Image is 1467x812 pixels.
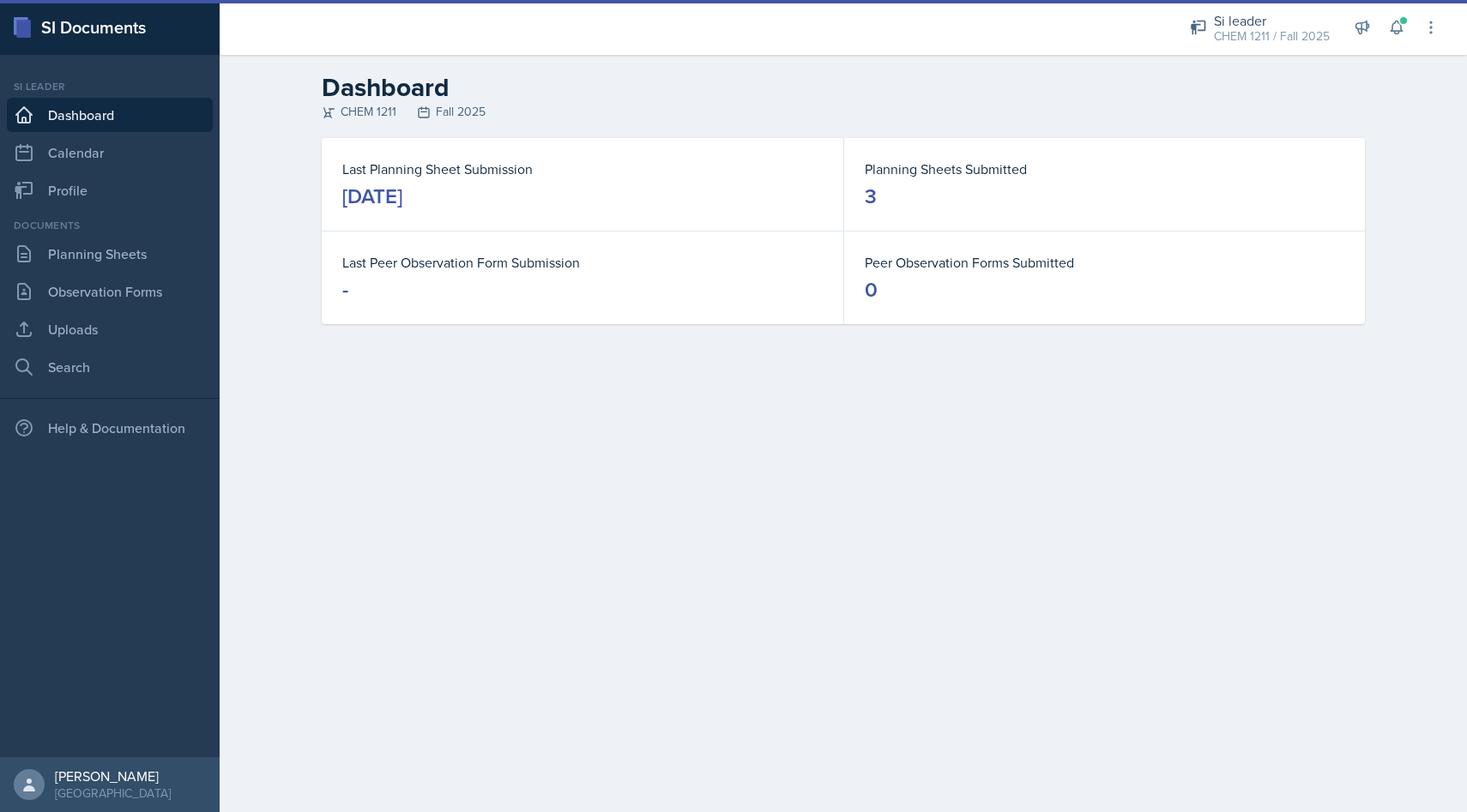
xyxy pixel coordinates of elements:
a: Search [7,350,213,384]
a: Uploads [7,312,213,346]
h2: Dashboard [322,72,1365,103]
a: Calendar [7,135,213,170]
a: Planning Sheets [7,237,213,271]
dt: Planning Sheets Submitted [865,159,1344,179]
a: Profile [7,173,213,208]
div: [PERSON_NAME] [55,767,171,785]
div: CHEM 1211 Fall 2025 [322,103,1365,121]
div: Si leader [7,79,213,94]
div: - [342,276,348,304]
dt: Last Planning Sheet Submission [342,159,823,179]
div: Documents [7,218,213,233]
div: 0 [865,276,878,304]
div: Si leader [1214,10,1330,31]
div: [GEOGRAPHIC_DATA] [55,785,171,802]
dt: Last Peer Observation Form Submission [342,252,823,273]
a: Dashboard [7,98,213,132]
dt: Peer Observation Forms Submitted [865,252,1344,273]
a: Observation Forms [7,274,213,309]
div: 3 [865,183,877,210]
div: CHEM 1211 / Fall 2025 [1214,27,1330,45]
div: Help & Documentation [7,411,213,445]
div: [DATE] [342,183,402,210]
